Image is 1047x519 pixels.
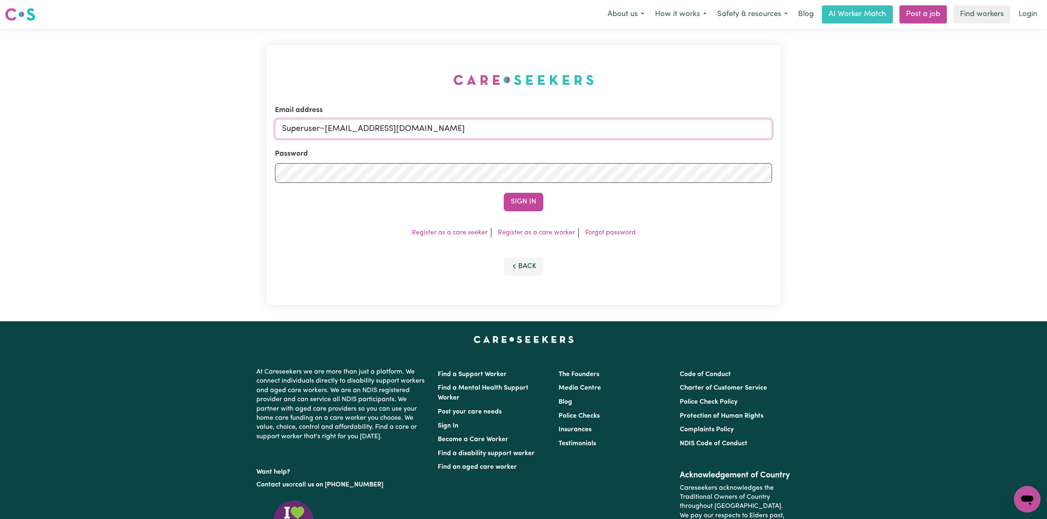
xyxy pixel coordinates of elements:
a: Sign In [438,423,458,429]
a: Blog [559,399,572,405]
p: or [256,477,428,493]
p: Want help? [256,464,428,477]
a: Post your care needs [438,409,502,415]
a: Careseekers logo [5,5,35,24]
a: Complaints Policy [680,426,734,433]
button: Back [504,257,543,276]
a: Contact us [256,482,289,488]
a: NDIS Code of Conduct [680,440,747,447]
button: How it works [650,6,712,23]
a: Charter of Customer Service [680,385,767,391]
label: Password [275,149,308,159]
a: AI Worker Match [822,5,893,23]
iframe: Button to launch messaging window [1014,486,1040,512]
a: The Founders [559,371,599,378]
a: call us on [PHONE_NUMBER] [295,482,383,488]
a: Code of Conduct [680,371,731,378]
a: Blog [793,5,819,23]
a: Insurances [559,426,592,433]
p: At Careseekers we are more than just a platform. We connect individuals directly to disability su... [256,364,428,444]
a: Register as a care seeker [412,229,488,236]
button: Safety & resources [712,6,793,23]
a: Testimonials [559,440,596,447]
a: Register as a care worker [498,229,575,236]
a: Media Centre [559,385,601,391]
a: Protection of Human Rights [680,413,763,419]
a: Find workers [953,5,1010,23]
a: Become a Care Worker [438,436,508,443]
input: Email address [275,119,772,139]
h2: Acknowledgement of Country [680,470,791,480]
a: Find a Mental Health Support Worker [438,385,528,401]
img: Careseekers logo [5,7,35,22]
a: Police Checks [559,413,600,419]
a: Careseekers home page [474,336,574,343]
label: Email address [275,105,323,116]
a: Police Check Policy [680,399,737,405]
button: About us [602,6,650,23]
a: Forgot password [585,229,636,236]
a: Login [1014,5,1042,23]
button: Sign In [504,193,543,211]
a: Post a job [899,5,947,23]
a: Find a Support Worker [438,371,507,378]
a: Find an aged care worker [438,464,517,470]
a: Find a disability support worker [438,450,535,457]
